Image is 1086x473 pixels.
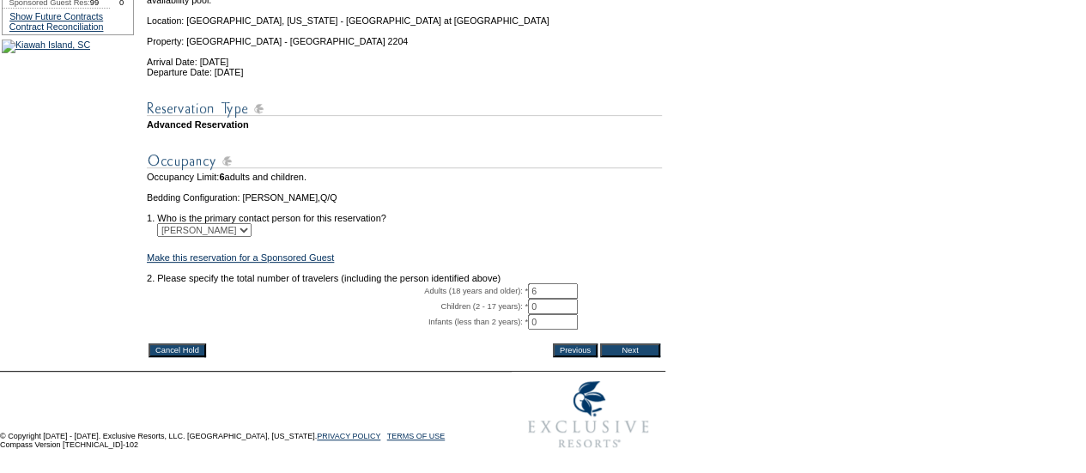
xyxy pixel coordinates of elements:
td: Location: [GEOGRAPHIC_DATA], [US_STATE] - [GEOGRAPHIC_DATA] at [GEOGRAPHIC_DATA] [147,5,662,26]
td: Infants (less than 2 years): * [147,314,528,330]
input: Previous [553,343,598,357]
td: Property: [GEOGRAPHIC_DATA] - [GEOGRAPHIC_DATA] 2204 [147,26,662,46]
td: 2. Please specify the total number of travelers (including the person identified above) [147,273,662,283]
img: Exclusive Resorts [512,372,665,458]
a: Contract Reconciliation [9,21,104,32]
td: Adults (18 years and older): * [147,283,528,299]
a: PRIVACY POLICY [317,432,380,440]
a: Make this reservation for a Sponsored Guest [147,252,334,263]
td: Children (2 - 17 years): * [147,299,528,314]
input: Next [600,343,660,357]
a: Show Future Contracts [9,11,103,21]
img: subTtlOccupancy.gif [147,150,662,172]
td: Bedding Configuration: [PERSON_NAME],Q/Q [147,192,662,203]
img: subTtlResType.gif [147,98,662,119]
td: 1. Who is the primary contact person for this reservation? [147,203,662,223]
img: Kiawah Island, SC [2,39,90,53]
a: TERMS OF USE [387,432,446,440]
td: Occupancy Limit: adults and children. [147,172,662,182]
td: Advanced Reservation [147,119,662,130]
input: Cancel Hold [149,343,206,357]
td: Departure Date: [DATE] [147,67,662,77]
td: Arrival Date: [DATE] [147,46,662,67]
span: 6 [219,172,224,182]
